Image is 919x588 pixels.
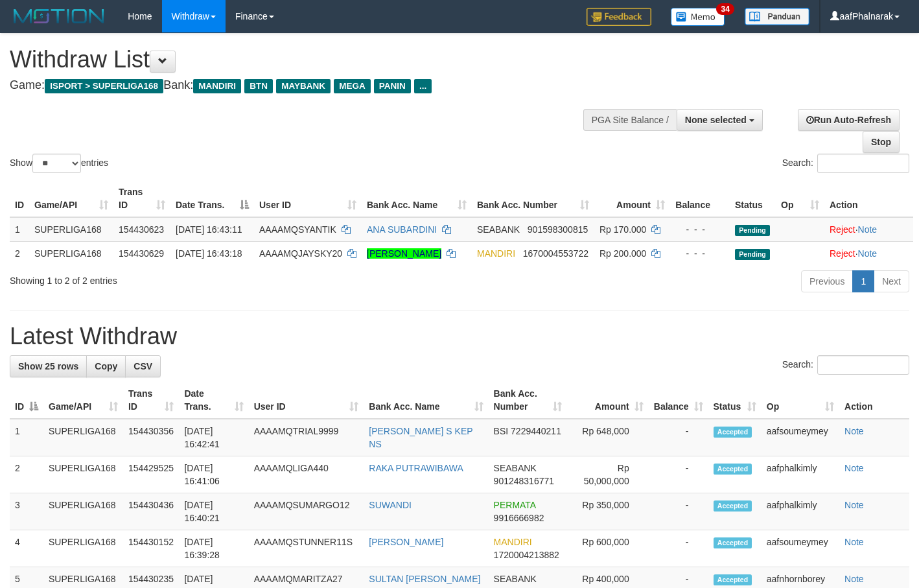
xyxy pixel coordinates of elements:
span: Rp 170.000 [599,224,646,235]
a: Note [844,426,864,436]
a: SUWANDI [369,500,412,510]
label: Search: [782,355,909,375]
span: Pending [735,249,770,260]
th: Bank Acc. Number: activate to sort column ascending [472,180,594,217]
a: Note [858,224,878,235]
a: Stop [863,131,900,153]
span: MANDIRI [193,79,241,93]
label: Show entries [10,154,108,173]
span: None selected [685,115,747,125]
th: Status [730,180,776,217]
th: Op: activate to sort column ascending [762,382,839,419]
span: [DATE] 16:43:11 [176,224,242,235]
td: aafphalkimly [762,456,839,493]
span: MANDIRI [477,248,515,259]
th: Trans ID: activate to sort column ascending [123,382,179,419]
span: Accepted [714,500,752,512]
a: RAKA PUTRAWIBAWA [369,463,463,473]
th: User ID: activate to sort column ascending [249,382,364,419]
select: Showentries [32,154,81,173]
input: Search: [817,154,909,173]
span: Copy 901598300815 to clipboard [528,224,588,235]
span: AAAAMQJAYSKY20 [259,248,342,259]
th: Date Trans.: activate to sort column descending [170,180,254,217]
th: Game/API: activate to sort column ascending [43,382,123,419]
img: panduan.png [745,8,809,25]
td: 2 [10,241,29,265]
span: MANDIRI [494,537,532,547]
span: Copy 7229440211 to clipboard [511,426,561,436]
span: 34 [716,3,734,15]
th: Status: activate to sort column ascending [708,382,762,419]
a: [PERSON_NAME] S KEP NS [369,426,472,449]
img: Feedback.jpg [587,8,651,26]
td: aafsoumeymey [762,419,839,456]
td: AAAAMQSUMARGO12 [249,493,364,530]
td: - [649,493,708,530]
div: - - - [675,247,725,260]
th: Game/API: activate to sort column ascending [29,180,113,217]
div: PGA Site Balance / [583,109,677,131]
th: Bank Acc. Number: activate to sort column ascending [489,382,567,419]
td: - [649,456,708,493]
span: CSV [134,361,152,371]
img: Button%20Memo.svg [671,8,725,26]
a: ANA SUBARDINI [367,224,437,235]
span: Copy [95,361,117,371]
span: Copy 1670004553722 to clipboard [523,248,588,259]
td: SUPERLIGA168 [43,456,123,493]
td: SUPERLIGA168 [43,530,123,567]
th: Trans ID: activate to sort column ascending [113,180,170,217]
a: Note [844,500,864,510]
th: Bank Acc. Name: activate to sort column ascending [362,180,472,217]
td: aafphalkimly [762,493,839,530]
td: - [649,419,708,456]
td: AAAAMQSTUNNER11S [249,530,364,567]
h4: Game: Bank: [10,79,599,92]
th: ID [10,180,29,217]
span: BTN [244,79,273,93]
a: Previous [801,270,853,292]
a: CSV [125,355,161,377]
td: AAAAMQLIGA440 [249,456,364,493]
th: User ID: activate to sort column ascending [254,180,362,217]
span: Copy 901248316771 to clipboard [494,476,554,486]
span: [DATE] 16:43:18 [176,248,242,259]
td: [DATE] 16:40:21 [179,493,248,530]
td: SUPERLIGA168 [43,419,123,456]
th: Action [839,382,909,419]
td: 2 [10,456,43,493]
div: Showing 1 to 2 of 2 entries [10,269,373,287]
td: AAAAMQTRIAL9999 [249,419,364,456]
td: [DATE] 16:42:41 [179,419,248,456]
span: Accepted [714,427,752,438]
td: Rp 648,000 [567,419,649,456]
td: 1 [10,217,29,242]
button: None selected [677,109,763,131]
span: 154430623 [119,224,164,235]
td: Rp 350,000 [567,493,649,530]
span: Accepted [714,574,752,585]
a: Copy [86,355,126,377]
th: Balance [670,180,730,217]
td: 154429525 [123,456,179,493]
span: Copy 9916666982 to clipboard [494,513,544,523]
span: 154430629 [119,248,164,259]
th: ID: activate to sort column descending [10,382,43,419]
a: Note [858,248,878,259]
a: 1 [852,270,874,292]
td: · [824,241,913,265]
td: 154430152 [123,530,179,567]
span: AAAAMQSYANTIK [259,224,336,235]
a: Reject [830,224,855,235]
th: Op: activate to sort column ascending [776,180,824,217]
img: MOTION_logo.png [10,6,108,26]
th: Amount: activate to sort column ascending [594,180,670,217]
a: [PERSON_NAME] [369,537,443,547]
th: Date Trans.: activate to sort column ascending [179,382,248,419]
span: Show 25 rows [18,361,78,371]
div: - - - [675,223,725,236]
a: Run Auto-Refresh [798,109,900,131]
span: SEABANK [477,224,520,235]
a: Note [844,537,864,547]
